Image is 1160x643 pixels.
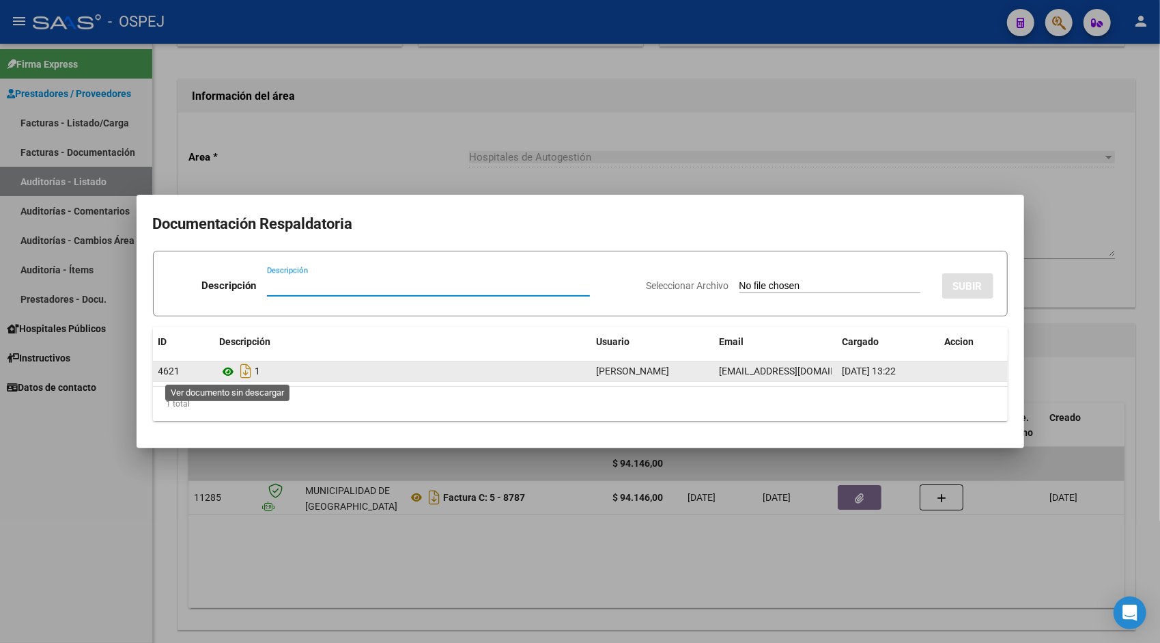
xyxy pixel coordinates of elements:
[843,336,879,347] span: Cargado
[714,327,837,357] datatable-header-cell: Email
[158,336,167,347] span: ID
[647,280,729,291] span: Seleccionar Archivo
[1114,597,1146,629] div: Open Intercom Messenger
[942,273,993,299] button: SUBIR
[153,211,1008,237] h2: Documentación Respaldatoria
[220,360,586,382] div: 1
[214,327,591,357] datatable-header-cell: Descripción
[591,327,714,357] datatable-header-cell: Usuario
[837,327,939,357] datatable-header-cell: Cargado
[843,366,896,377] span: [DATE] 13:22
[939,327,1008,357] datatable-header-cell: Accion
[238,360,255,382] i: Descargar documento
[720,366,871,377] span: [EMAIL_ADDRESS][DOMAIN_NAME]
[945,336,974,347] span: Accion
[220,336,271,347] span: Descripción
[597,336,630,347] span: Usuario
[153,387,1008,421] div: 1 total
[720,336,744,347] span: Email
[153,327,214,357] datatable-header-cell: ID
[201,278,256,294] p: Descripción
[953,280,982,292] span: SUBIR
[158,366,180,377] span: 4621
[597,366,670,377] span: [PERSON_NAME]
